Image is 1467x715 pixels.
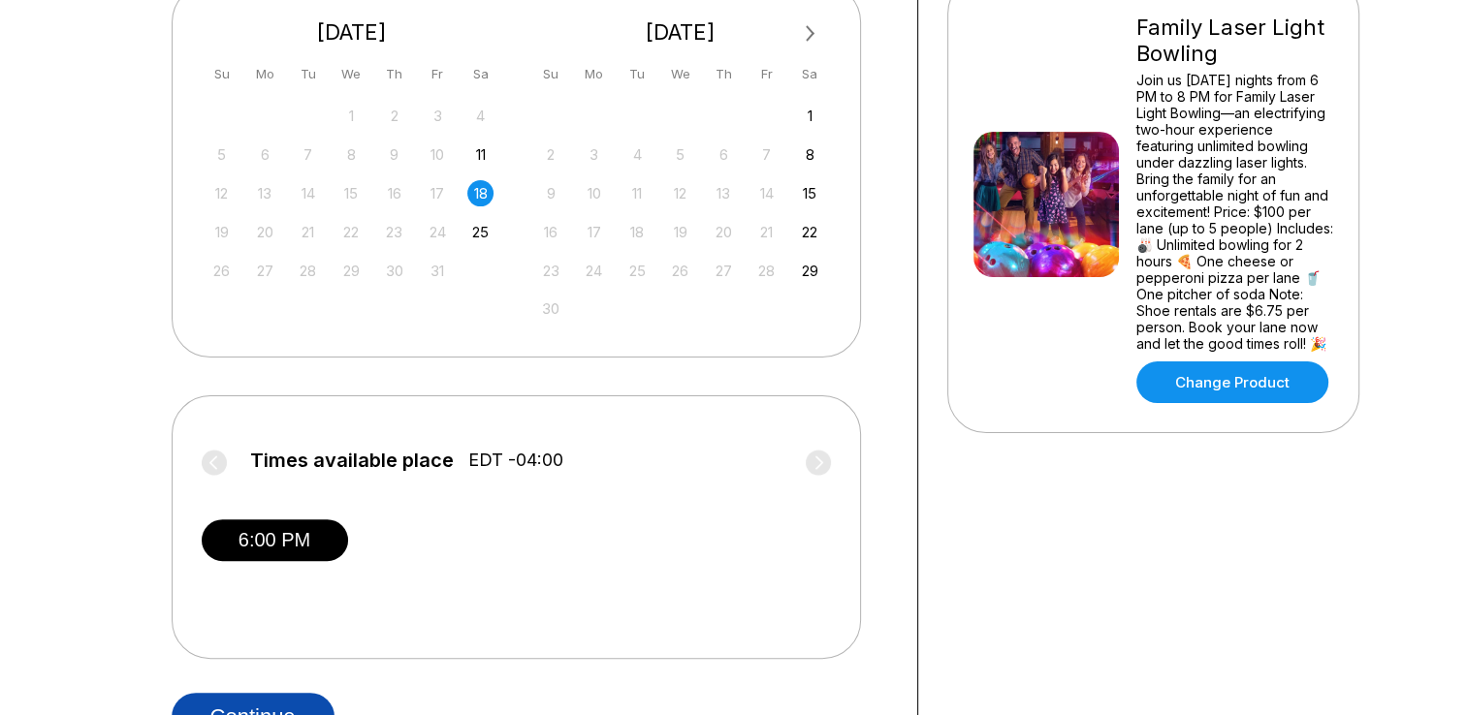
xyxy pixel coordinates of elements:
[467,219,494,245] div: Choose Saturday, October 25th, 2025
[581,61,607,87] div: Mo
[295,141,321,168] div: Not available Tuesday, October 7th, 2025
[1136,72,1333,352] div: Join us [DATE] nights from 6 PM to 8 PM for Family Laser Light Bowling—an electrifying two-hour e...
[753,219,780,245] div: Not available Friday, November 21st, 2025
[581,180,607,206] div: Not available Monday, November 10th, 2025
[538,295,564,322] div: Not available Sunday, November 30th, 2025
[381,141,407,168] div: Not available Thursday, October 9th, 2025
[252,141,278,168] div: Not available Monday, October 6th, 2025
[338,180,365,206] div: Not available Wednesday, October 15th, 2025
[202,519,348,561] button: 6:00 PM
[797,258,823,284] div: Choose Saturday, November 29th, 2025
[208,180,235,206] div: Not available Sunday, October 12th, 2025
[538,219,564,245] div: Not available Sunday, November 16th, 2025
[467,103,494,129] div: Not available Saturday, October 4th, 2025
[252,258,278,284] div: Not available Monday, October 27th, 2025
[250,450,454,471] span: Times available place
[753,141,780,168] div: Not available Friday, November 7th, 2025
[467,141,494,168] div: Choose Saturday, October 11th, 2025
[797,141,823,168] div: Choose Saturday, November 8th, 2025
[581,258,607,284] div: Not available Monday, November 24th, 2025
[425,103,451,129] div: Not available Friday, October 3rd, 2025
[208,61,235,87] div: Su
[1136,361,1328,403] a: Change Product
[467,61,494,87] div: Sa
[797,61,823,87] div: Sa
[381,258,407,284] div: Not available Thursday, October 30th, 2025
[538,141,564,168] div: Not available Sunday, November 2nd, 2025
[581,141,607,168] div: Not available Monday, November 3rd, 2025
[667,141,693,168] div: Not available Wednesday, November 5th, 2025
[252,219,278,245] div: Not available Monday, October 20th, 2025
[425,180,451,206] div: Not available Friday, October 17th, 2025
[753,180,780,206] div: Not available Friday, November 14th, 2025
[338,103,365,129] div: Not available Wednesday, October 1st, 2025
[535,101,826,323] div: month 2025-11
[711,258,737,284] div: Not available Thursday, November 27th, 2025
[252,180,278,206] div: Not available Monday, October 13th, 2025
[624,180,651,206] div: Not available Tuesday, November 11th, 2025
[538,61,564,87] div: Su
[973,132,1119,277] img: Family Laser Light Bowling
[381,180,407,206] div: Not available Thursday, October 16th, 2025
[667,219,693,245] div: Not available Wednesday, November 19th, 2025
[624,141,651,168] div: Not available Tuesday, November 4th, 2025
[667,180,693,206] div: Not available Wednesday, November 12th, 2025
[425,219,451,245] div: Not available Friday, October 24th, 2025
[581,219,607,245] div: Not available Monday, November 17th, 2025
[711,180,737,206] div: Not available Thursday, November 13th, 2025
[425,61,451,87] div: Fr
[667,61,693,87] div: We
[252,61,278,87] div: Mo
[624,258,651,284] div: Not available Tuesday, November 25th, 2025
[295,180,321,206] div: Not available Tuesday, October 14th, 2025
[208,141,235,168] div: Not available Sunday, October 5th, 2025
[530,19,831,46] div: [DATE]
[797,103,823,129] div: Choose Saturday, November 1st, 2025
[538,258,564,284] div: Not available Sunday, November 23rd, 2025
[338,219,365,245] div: Not available Wednesday, October 22nd, 2025
[381,219,407,245] div: Not available Thursday, October 23rd, 2025
[753,61,780,87] div: Fr
[1136,15,1333,67] div: Family Laser Light Bowling
[338,61,365,87] div: We
[295,61,321,87] div: Tu
[338,141,365,168] div: Not available Wednesday, October 8th, 2025
[295,219,321,245] div: Not available Tuesday, October 21st, 2025
[467,180,494,206] div: Choose Saturday, October 18th, 2025
[797,180,823,206] div: Choose Saturday, November 15th, 2025
[667,258,693,284] div: Not available Wednesday, November 26th, 2025
[381,61,407,87] div: Th
[208,258,235,284] div: Not available Sunday, October 26th, 2025
[468,450,563,471] span: EDT -04:00
[207,101,497,284] div: month 2025-10
[538,180,564,206] div: Not available Sunday, November 9th, 2025
[295,258,321,284] div: Not available Tuesday, October 28th, 2025
[624,219,651,245] div: Not available Tuesday, November 18th, 2025
[425,141,451,168] div: Not available Friday, October 10th, 2025
[338,258,365,284] div: Not available Wednesday, October 29th, 2025
[711,61,737,87] div: Th
[624,61,651,87] div: Tu
[711,141,737,168] div: Not available Thursday, November 6th, 2025
[202,19,502,46] div: [DATE]
[711,219,737,245] div: Not available Thursday, November 20th, 2025
[753,258,780,284] div: Not available Friday, November 28th, 2025
[425,258,451,284] div: Not available Friday, October 31st, 2025
[381,103,407,129] div: Not available Thursday, October 2nd, 2025
[208,219,235,245] div: Not available Sunday, October 19th, 2025
[795,18,826,49] button: Next Month
[797,219,823,245] div: Choose Saturday, November 22nd, 2025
